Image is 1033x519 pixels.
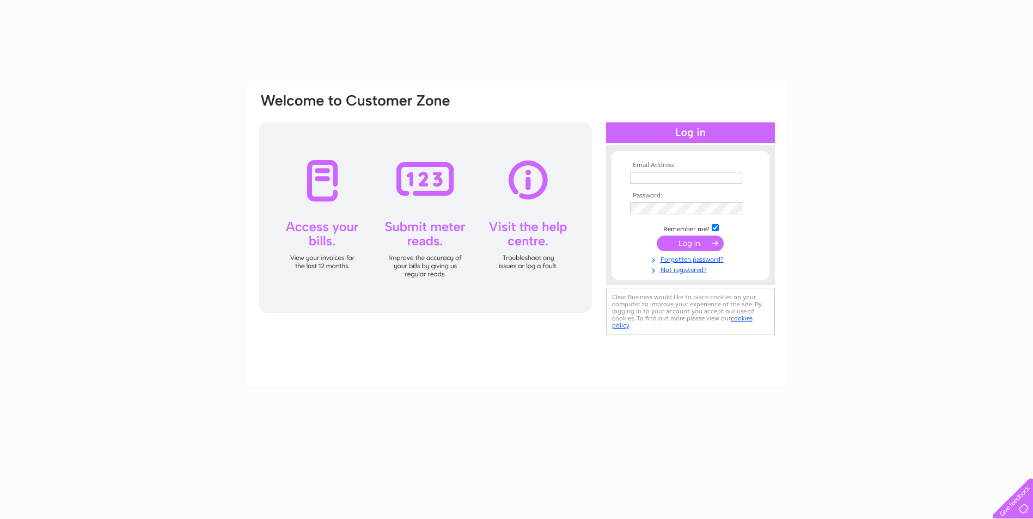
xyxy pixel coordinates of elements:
[630,254,754,264] a: Forgotten password?
[627,192,754,200] th: Password:
[612,314,753,329] a: cookies policy
[627,223,754,233] td: Remember me?
[630,264,754,274] a: Not registered?
[657,236,724,251] input: Submit
[627,162,754,169] th: Email Address:
[606,288,775,335] div: Clear Business would like to place cookies on your computer to improve your experience of the sit...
